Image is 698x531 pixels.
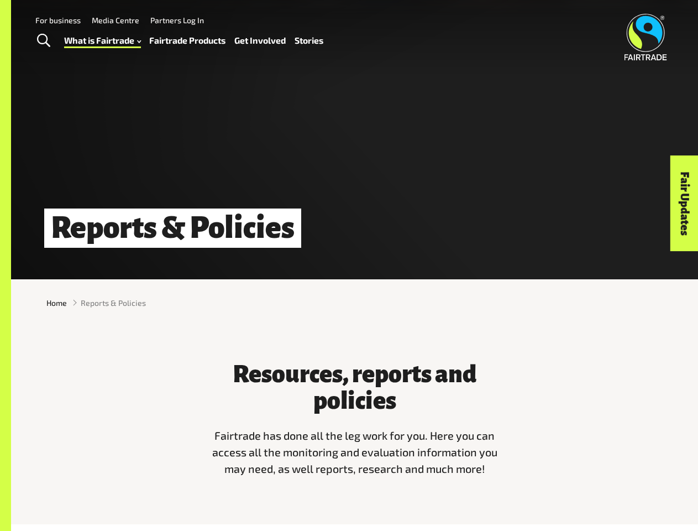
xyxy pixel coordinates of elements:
[46,297,67,309] a: Home
[44,209,301,248] h1: Reports & Policies
[64,33,141,48] a: What is Fairtrade
[212,429,497,475] span: Fairtrade has done all the leg work for you. Here you can access all the monitoring and evaluatio...
[204,362,506,414] h3: Resources, reports and policies
[234,33,286,48] a: Get Involved
[150,15,204,25] a: Partners Log In
[30,27,57,55] a: Toggle Search
[295,33,323,48] a: Stories
[624,14,667,60] img: Fairtrade Australia New Zealand logo
[81,297,146,309] span: Reports & Policies
[149,33,225,48] a: Fairtrade Products
[35,15,81,25] a: For business
[92,15,139,25] a: Media Centre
